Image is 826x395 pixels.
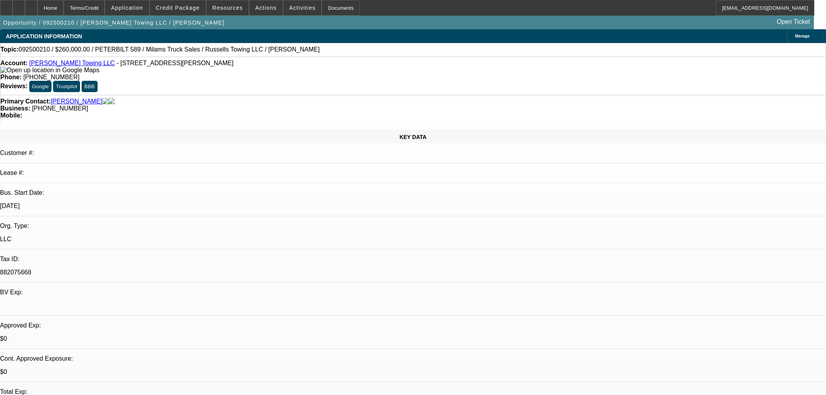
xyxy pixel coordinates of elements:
[283,0,322,15] button: Activities
[6,33,82,39] span: APPLICATION INFORMATION
[399,134,426,140] span: KEY DATA
[29,81,52,92] button: Google
[0,74,21,80] strong: Phone:
[82,81,98,92] button: BBB
[32,105,88,112] span: [PHONE_NUMBER]
[19,46,320,53] span: 092500210 / $260,000.00 / PETERBILT 589 / Milams Truck Sales / Russells Towing LLC / [PERSON_NAME]
[774,15,813,28] a: Open Ticket
[0,67,99,74] img: Open up location in Google Maps
[289,5,316,11] span: Activities
[212,5,243,11] span: Resources
[0,83,27,89] strong: Reviews:
[51,98,102,105] a: [PERSON_NAME]
[0,46,19,53] strong: Topic:
[0,67,99,73] a: View Google Maps
[117,60,234,66] span: - [STREET_ADDRESS][PERSON_NAME]
[206,0,249,15] button: Resources
[3,20,224,26] span: Opportunity / 092500210 / [PERSON_NAME] Towing LLC / [PERSON_NAME]
[150,0,206,15] button: Credit Package
[0,105,30,112] strong: Business:
[29,60,115,66] a: [PERSON_NAME] Towing LLC
[53,81,80,92] button: Trustpilot
[795,34,810,38] span: Manage
[105,0,149,15] button: Application
[111,5,143,11] span: Application
[102,98,109,105] img: facebook-icon.png
[109,98,115,105] img: linkedin-icon.png
[0,112,22,119] strong: Mobile:
[0,98,51,105] strong: Primary Contact:
[23,74,80,80] span: [PHONE_NUMBER]
[156,5,200,11] span: Credit Package
[255,5,277,11] span: Actions
[0,60,27,66] strong: Account:
[249,0,283,15] button: Actions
